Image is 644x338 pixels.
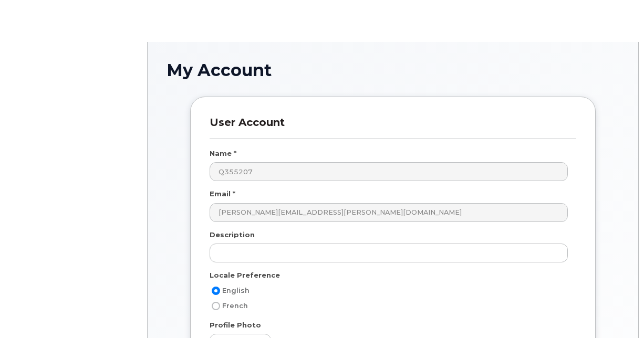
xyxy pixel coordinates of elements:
label: Profile Photo [210,320,261,330]
input: French [212,302,220,310]
label: Email * [210,189,235,199]
h1: My Account [167,61,619,79]
label: Locale Preference [210,270,280,280]
span: French [222,302,248,310]
label: Name * [210,149,236,159]
input: English [212,287,220,295]
span: English [222,287,250,294]
label: Description [210,230,255,240]
h3: User Account [210,116,576,139]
